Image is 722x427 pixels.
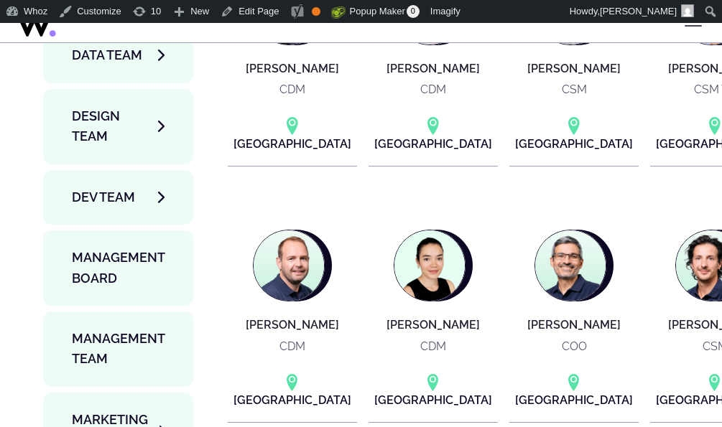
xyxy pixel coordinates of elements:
[515,391,633,409] p: [GEOGRAPHIC_DATA]
[72,187,135,207] span: Dev team
[387,62,480,75] h4: [PERSON_NAME]
[72,248,165,288] span: Management Board
[420,80,446,98] p: CDM
[254,230,324,301] img: François PERROT
[246,319,339,332] h4: [PERSON_NAME]
[562,80,587,98] p: CSM
[246,62,339,75] h4: [PERSON_NAME]
[374,391,492,409] p: [GEOGRAPHIC_DATA]
[233,135,351,153] p: [GEOGRAPHIC_DATA]
[535,230,606,301] img: Mikaël AZRAN
[72,106,158,147] span: Design team
[279,80,305,98] p: CDM
[527,62,621,75] h4: [PERSON_NAME]
[394,230,465,301] img: Marion FAYE COURREGELONGUE
[279,337,305,355] p: CDM
[515,135,633,153] p: [GEOGRAPHIC_DATA]
[527,319,621,332] h4: [PERSON_NAME]
[72,45,142,65] span: Data team
[562,337,587,355] p: COO
[312,7,320,16] div: OK
[407,5,420,18] span: 0
[387,319,480,332] h4: [PERSON_NAME]
[233,391,351,409] p: [GEOGRAPHIC_DATA]
[600,6,677,17] span: [PERSON_NAME]
[420,337,446,355] p: CDM
[627,332,702,407] iframe: Chatbot
[374,135,492,153] p: [GEOGRAPHIC_DATA]
[72,329,165,370] span: Management Team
